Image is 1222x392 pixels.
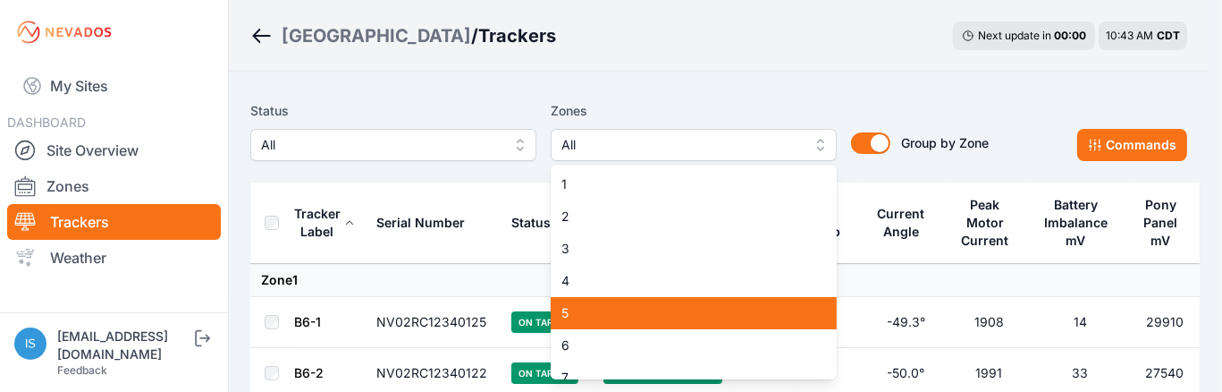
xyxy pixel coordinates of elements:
span: 7 [561,369,805,387]
span: 6 [561,337,805,354]
div: All [551,165,837,379]
span: 1 [561,175,805,193]
span: 4 [561,272,805,290]
span: 5 [561,304,805,322]
span: 2 [561,208,805,226]
button: All [551,129,837,161]
span: 3 [561,240,805,258]
span: All [561,134,801,156]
